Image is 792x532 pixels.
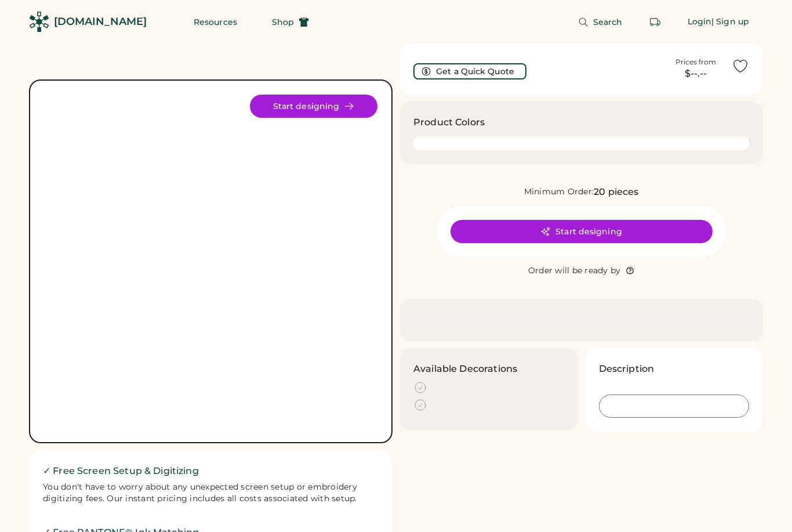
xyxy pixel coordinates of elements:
[180,10,251,34] button: Resources
[54,15,147,29] div: [DOMAIN_NAME]
[688,16,712,28] div: Login
[593,18,623,26] span: Search
[413,115,485,129] h3: Product Colors
[451,220,713,243] button: Start designing
[29,12,49,32] img: Rendered Logo - Screens
[711,16,749,28] div: | Sign up
[675,57,716,67] div: Prices from
[528,265,621,277] div: Order will be ready by
[644,10,667,34] button: Retrieve an order
[258,10,323,34] button: Shop
[272,18,294,26] span: Shop
[43,482,379,505] div: You don't have to worry about any unexpected screen setup or embroidery digitizing fees. Our inst...
[524,186,594,198] div: Minimum Order:
[43,464,379,478] h2: ✓ Free Screen Setup & Digitizing
[413,362,517,376] h3: Available Decorations
[667,67,725,81] div: $--.--
[44,95,377,428] img: yH5BAEAAAAALAAAAAABAAEAAAIBRAA7
[413,63,526,79] button: Get a Quick Quote
[599,362,655,376] h3: Description
[564,10,637,34] button: Search
[594,185,638,199] div: 20 pieces
[250,95,377,118] button: Start designing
